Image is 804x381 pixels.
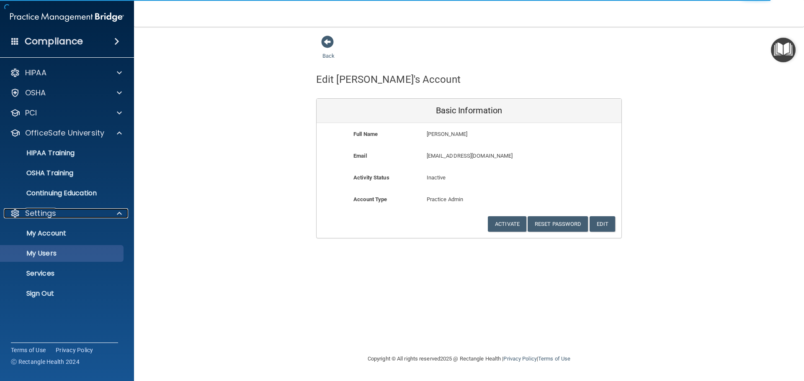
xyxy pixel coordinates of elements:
[10,128,122,138] a: OfficeSafe University
[5,289,120,298] p: Sign Out
[538,355,570,362] a: Terms of Use
[5,189,120,197] p: Continuing Education
[353,196,387,202] b: Account Type
[10,88,122,98] a: OSHA
[5,229,120,238] p: My Account
[11,346,46,354] a: Terms of Use
[353,174,389,181] b: Activity Status
[322,43,335,59] a: Back
[353,153,367,159] b: Email
[5,169,73,177] p: OSHA Training
[353,131,378,137] b: Full Name
[10,208,122,218] a: Settings
[25,108,37,118] p: PCI
[427,194,512,205] p: Practice Admin
[528,216,588,232] button: Reset Password
[25,128,104,138] p: OfficeSafe University
[11,358,80,366] span: Ⓒ Rectangle Health 2024
[5,269,120,278] p: Services
[590,216,615,232] button: Edit
[5,249,120,258] p: My Users
[56,346,93,354] a: Privacy Policy
[10,9,124,26] img: PMB logo
[25,68,46,78] p: HIPAA
[427,151,560,161] p: [EMAIL_ADDRESS][DOMAIN_NAME]
[10,108,122,118] a: PCI
[503,355,536,362] a: Privacy Policy
[25,208,56,218] p: Settings
[427,173,512,183] p: Inactive
[488,216,526,232] button: Activate
[771,38,796,62] button: Open Resource Center
[316,74,461,85] h4: Edit [PERSON_NAME]'s Account
[25,36,83,47] h4: Compliance
[317,99,621,123] div: Basic Information
[316,345,622,372] div: Copyright © All rights reserved 2025 @ Rectangle Health | |
[427,129,560,139] p: [PERSON_NAME]
[25,88,46,98] p: OSHA
[5,149,75,157] p: HIPAA Training
[10,68,122,78] a: HIPAA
